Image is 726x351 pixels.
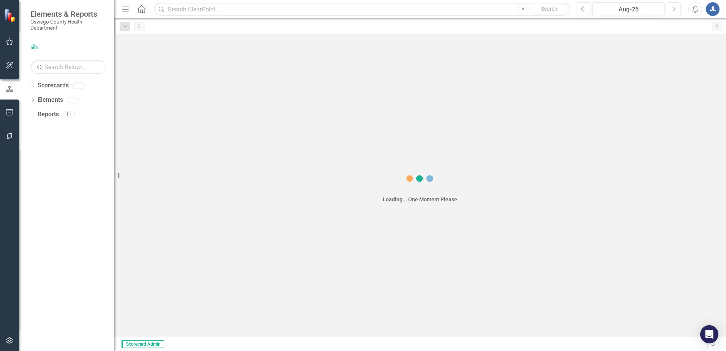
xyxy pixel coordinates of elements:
small: Oswego County Health Department [30,19,106,31]
input: Search Below... [30,60,106,74]
a: Elements [38,96,63,104]
div: Loading... One Moment Please [383,196,457,203]
button: Search [530,4,568,14]
a: Scorecards [38,81,69,90]
img: ClearPoint Strategy [4,8,17,22]
button: JL [706,2,720,16]
div: 11 [63,111,75,118]
a: Reports [38,110,59,119]
div: Open Intercom Messenger [700,325,718,343]
input: Search ClearPoint... [154,3,570,16]
button: Aug-25 [592,2,665,16]
span: Elements & Reports [30,9,106,19]
div: Aug-25 [595,5,662,14]
span: Search [541,6,557,12]
span: Scorecard Admin [122,340,164,348]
